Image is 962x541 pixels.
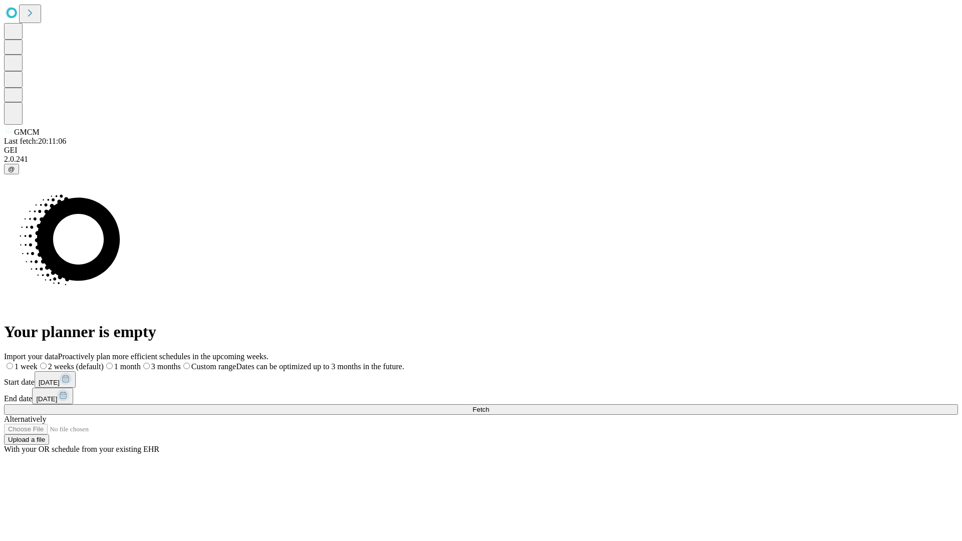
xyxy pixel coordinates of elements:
[183,363,190,369] input: Custom rangeDates can be optimized up to 3 months in the future.
[32,388,73,404] button: [DATE]
[48,362,104,371] span: 2 weeks (default)
[4,371,958,388] div: Start date
[58,352,269,361] span: Proactively plan more efficient schedules in the upcoming weeks.
[236,362,404,371] span: Dates can be optimized up to 3 months in the future.
[7,363,13,369] input: 1 week
[4,146,958,155] div: GEI
[8,165,15,173] span: @
[14,128,40,136] span: GMCM
[4,445,159,453] span: With your OR schedule from your existing EHR
[114,362,141,371] span: 1 month
[39,379,60,386] span: [DATE]
[4,164,19,174] button: @
[4,323,958,341] h1: Your planner is empty
[4,137,66,145] span: Last fetch: 20:11:06
[15,362,38,371] span: 1 week
[36,395,57,403] span: [DATE]
[472,406,489,413] span: Fetch
[4,352,58,361] span: Import your data
[4,388,958,404] div: End date
[4,434,49,445] button: Upload a file
[151,362,181,371] span: 3 months
[143,363,150,369] input: 3 months
[4,155,958,164] div: 2.0.241
[4,415,46,423] span: Alternatively
[40,363,47,369] input: 2 weeks (default)
[35,371,76,388] button: [DATE]
[106,363,113,369] input: 1 month
[191,362,236,371] span: Custom range
[4,404,958,415] button: Fetch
